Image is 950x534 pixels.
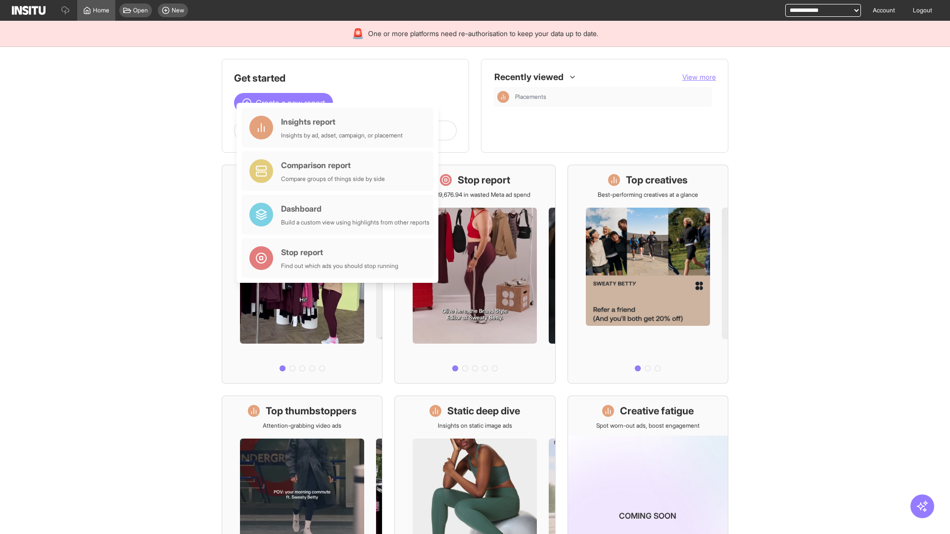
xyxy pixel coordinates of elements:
span: Home [93,6,109,14]
p: Best-performing creatives at a glance [598,191,698,199]
h1: Static deep dive [447,404,520,418]
p: Save £19,676.94 in wasted Meta ad spend [419,191,530,199]
p: Attention-grabbing video ads [263,422,341,430]
p: Insights on static image ads [438,422,512,430]
h1: Top thumbstoppers [266,404,357,418]
a: What's live nowSee all active ads instantly [222,165,382,384]
div: Compare groups of things side by side [281,175,385,183]
h1: Stop report [458,173,510,187]
span: New [172,6,184,14]
div: Comparison report [281,159,385,171]
div: 🚨 [352,27,364,41]
span: Create a new report [256,97,325,109]
button: Create a new report [234,93,333,113]
button: View more [682,72,716,82]
div: Insights by ad, adset, campaign, or placement [281,132,403,139]
div: Insights [497,91,509,103]
div: Build a custom view using highlights from other reports [281,219,429,226]
a: Top creativesBest-performing creatives at a glance [568,165,728,384]
span: One or more platforms need re-authorisation to keep your data up to date. [368,29,598,39]
div: Dashboard [281,203,429,215]
div: Find out which ads you should stop running [281,262,398,270]
span: Open [133,6,148,14]
span: Placements [515,93,708,101]
h1: Top creatives [626,173,688,187]
div: Stop report [281,246,398,258]
img: Logo [12,6,46,15]
span: Placements [515,93,546,101]
div: Insights report [281,116,403,128]
span: View more [682,73,716,81]
a: Stop reportSave £19,676.94 in wasted Meta ad spend [394,165,555,384]
h1: Get started [234,71,457,85]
